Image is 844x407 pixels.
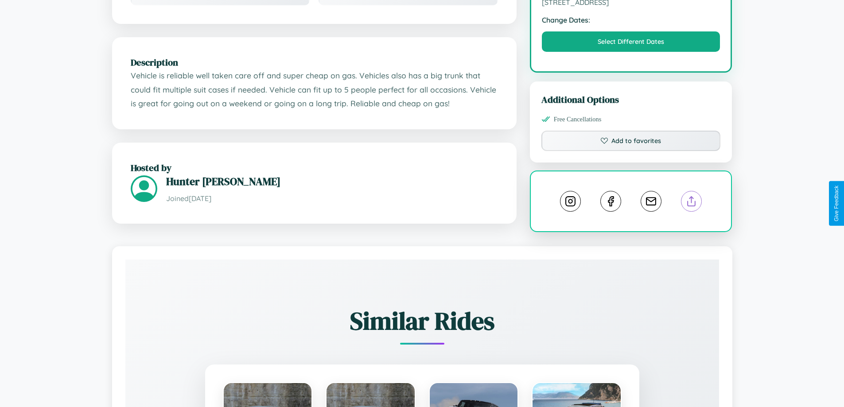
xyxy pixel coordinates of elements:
p: Vehicle is reliable well taken care off and super cheap on gas. Vehicles also has a big trunk tha... [131,69,498,111]
p: Joined [DATE] [166,192,498,205]
span: Free Cancellations [554,116,602,123]
h2: Similar Rides [156,304,688,338]
strong: Change Dates: [542,16,720,24]
h2: Description [131,56,498,69]
button: Add to favorites [541,131,721,151]
div: Give Feedback [833,186,840,221]
h3: Hunter [PERSON_NAME] [166,174,498,189]
h2: Hosted by [131,161,498,174]
h3: Additional Options [541,93,721,106]
button: Select Different Dates [542,31,720,52]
